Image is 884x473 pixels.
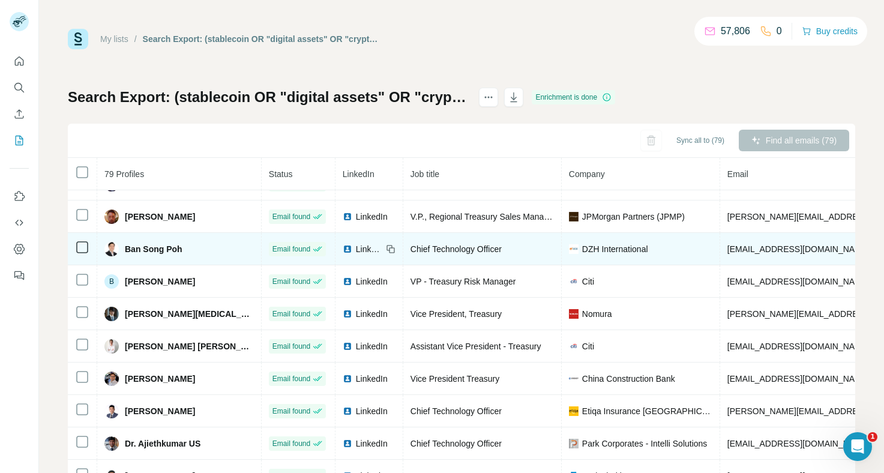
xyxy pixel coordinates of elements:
div: B [104,274,119,289]
img: company-logo [569,309,579,319]
span: Sync all to (79) [676,135,724,146]
span: [PERSON_NAME] [125,405,195,417]
span: [PERSON_NAME] [PERSON_NAME] [125,340,254,352]
button: Sync all to (79) [668,131,733,149]
img: company-logo [569,277,579,286]
span: Chief Technology Officer [410,406,502,416]
span: LinkedIn [356,276,388,288]
span: Nomura [582,308,612,320]
img: Surfe Logo [68,29,88,49]
span: LinkedIn [356,405,388,417]
img: company-logo [569,212,579,221]
span: JPMorgan Partners (JPMP) [582,211,685,223]
span: VP - Treasury Risk Manager [410,277,516,286]
img: LinkedIn logo [343,309,352,319]
span: LinkedIn [356,373,388,385]
img: company-logo [569,406,579,416]
span: Email found [272,341,310,352]
iframe: Intercom live chat [843,432,872,461]
img: LinkedIn logo [343,374,352,384]
span: Etiqa Insurance [GEOGRAPHIC_DATA] [582,405,712,417]
button: Feedback [10,265,29,286]
span: [EMAIL_ADDRESS][DOMAIN_NAME] [727,244,870,254]
h1: Search Export: (stablecoin OR "digital assets" OR "crypto payments" OR "web3 payments" OR DeFi OR... [68,88,468,107]
img: LinkedIn logo [343,277,352,286]
img: company-logo [569,244,579,254]
span: Email found [272,373,310,384]
img: Avatar [104,209,119,224]
span: LinkedIn [343,169,374,179]
img: company-logo [569,342,579,351]
span: Email found [272,276,310,287]
span: [EMAIL_ADDRESS][DOMAIN_NAME] [727,342,870,351]
span: China Construction Bank [582,373,675,385]
button: Enrich CSV [10,103,29,125]
span: Email [727,169,748,179]
button: Search [10,77,29,98]
span: Email found [272,309,310,319]
span: LinkedIn [356,308,388,320]
span: Vice President Treasury [410,374,499,384]
span: [PERSON_NAME] [125,211,195,223]
img: company-logo [569,378,579,379]
button: My lists [10,130,29,151]
img: Avatar [104,436,119,451]
span: [PERSON_NAME] [125,373,195,385]
span: [EMAIL_ADDRESS][DOMAIN_NAME] [727,439,870,448]
span: LinkedIn [356,340,388,352]
img: LinkedIn logo [343,244,352,254]
li: / [134,33,137,45]
span: Citi [582,276,594,288]
button: Quick start [10,50,29,72]
img: LinkedIn logo [343,212,352,221]
span: [PERSON_NAME] [125,276,195,288]
span: Job title [410,169,439,179]
button: Use Surfe API [10,212,29,233]
img: LinkedIn logo [343,406,352,416]
img: LinkedIn logo [343,342,352,351]
span: Assistant Vice President - Treasury [410,342,541,351]
button: Use Surfe on LinkedIn [10,185,29,207]
button: Dashboard [10,238,29,260]
span: LinkedIn [356,243,382,255]
span: Email found [272,244,310,255]
span: DZH International [582,243,648,255]
img: Avatar [104,307,119,321]
span: [PERSON_NAME][MEDICAL_DATA] [125,308,254,320]
span: Vice President, Treasury [410,309,502,319]
img: Avatar [104,242,119,256]
span: Ban Song Poh [125,243,182,255]
span: 1 [868,432,877,442]
p: 0 [777,24,782,38]
a: My lists [100,34,128,44]
span: Citi [582,340,594,352]
span: Email found [272,438,310,449]
span: Status [269,169,293,179]
span: LinkedIn [356,211,388,223]
span: Chief Technology Officer [410,439,502,448]
button: Buy credits [802,23,858,40]
span: [EMAIL_ADDRESS][DOMAIN_NAME] [727,277,870,286]
img: company-logo [569,439,579,448]
span: Email found [272,406,310,417]
img: LinkedIn logo [343,439,352,448]
span: Company [569,169,605,179]
img: Avatar [104,372,119,386]
button: actions [479,88,498,107]
span: Email found [272,211,310,222]
p: 57,806 [721,24,750,38]
span: 79 Profiles [104,169,144,179]
div: Enrichment is done [532,90,615,104]
img: Avatar [104,339,119,354]
span: Chief Technology Officer [410,244,502,254]
span: [EMAIL_ADDRESS][DOMAIN_NAME] [727,374,870,384]
span: Dr. Ajiethkumar US [125,438,200,450]
img: Avatar [104,404,119,418]
span: Park Corporates - Intelli Solutions [582,438,708,450]
div: Search Export: (stablecoin OR "digital assets" OR "crypto payments" OR "web3 payments" OR DeFi OR... [143,33,381,45]
span: V.P., Regional Treasury Sales Manager, FI & NBFI Segment [410,212,633,221]
span: LinkedIn [356,438,388,450]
